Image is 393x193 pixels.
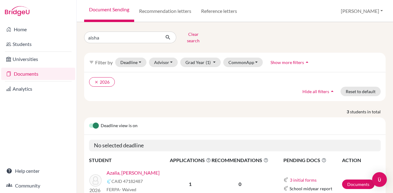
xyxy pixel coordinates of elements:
span: Show more filters [270,60,304,65]
span: APPLICATIONS [170,157,211,164]
a: Azalia, [PERSON_NAME] [107,169,160,176]
a: Analytics [1,83,75,95]
i: arrow_drop_up [304,59,310,65]
img: Azalia, Aisha Aqila [89,174,102,187]
span: RECOMMENDATIONS [212,157,268,164]
button: Hide all filtersarrow_drop_up [297,87,340,96]
i: clear [94,80,99,84]
button: 3 initial forms [290,176,317,184]
button: [PERSON_NAME] [338,5,386,17]
button: Advisor [149,58,178,67]
span: CAID 47182487 [111,178,143,184]
button: Clear search [176,29,210,45]
h5: No selected deadline [89,140,381,151]
a: Community [1,180,75,192]
a: Documents [342,180,375,189]
img: Common App logo [283,177,288,182]
th: STUDENT [89,156,169,164]
button: Deadline [115,58,146,67]
a: Help center [1,165,75,177]
img: Common App logo [283,186,288,191]
div: Open Intercom Messenger [372,172,387,187]
span: School midyear report [290,185,332,192]
strong: 3 [347,108,350,115]
span: Hide all filters [302,89,329,94]
span: PENDING DOCS [283,157,341,164]
input: Find student by name... [84,32,160,43]
span: (1) [206,60,211,65]
th: ACTION [342,156,381,164]
p: 0 [212,180,268,188]
span: Filter by [95,59,113,65]
a: Universities [1,53,75,65]
i: arrow_drop_up [329,88,335,94]
span: students in total [350,108,386,115]
span: - Waived [120,187,136,192]
button: Reset to default [340,87,381,96]
b: 1 [189,181,192,187]
button: Grad Year(1) [180,58,221,67]
img: Bridge-U [5,6,29,16]
img: Common App logo [107,179,111,184]
span: FERPA [107,186,136,193]
a: Home [1,23,75,36]
button: Show more filtersarrow_drop_up [265,58,315,67]
button: CommonApp [223,58,263,67]
a: Documents [1,68,75,80]
span: Deadline view is on [101,122,138,130]
i: filter_list [89,60,94,65]
button: clear2026 [89,77,115,87]
a: Students [1,38,75,50]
